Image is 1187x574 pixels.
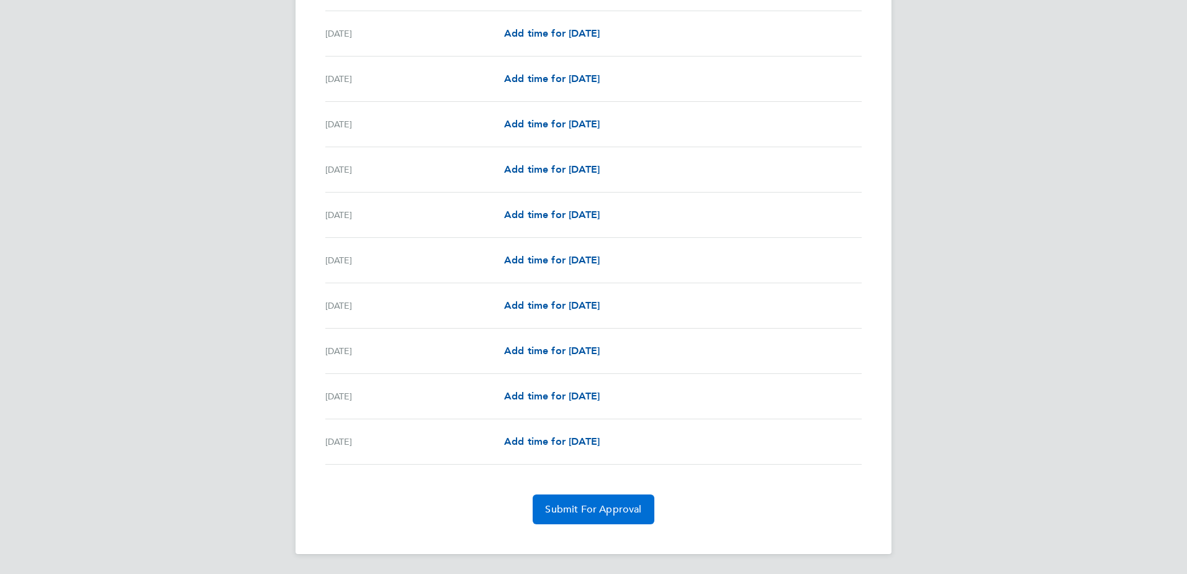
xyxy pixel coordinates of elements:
[504,118,600,130] span: Add time for [DATE]
[325,389,504,404] div: [DATE]
[504,254,600,266] span: Add time for [DATE]
[504,73,600,84] span: Add time for [DATE]
[325,71,504,86] div: [DATE]
[504,209,600,221] span: Add time for [DATE]
[504,163,600,175] span: Add time for [DATE]
[504,435,600,447] span: Add time for [DATE]
[504,344,600,358] a: Add time for [DATE]
[504,71,600,86] a: Add time for [DATE]
[504,390,600,402] span: Add time for [DATE]
[325,26,504,41] div: [DATE]
[504,26,600,41] a: Add time for [DATE]
[545,503,641,516] span: Submit For Approval
[504,389,600,404] a: Add time for [DATE]
[325,434,504,449] div: [DATE]
[504,117,600,132] a: Add time for [DATE]
[325,253,504,268] div: [DATE]
[504,299,600,311] span: Add time for [DATE]
[533,494,654,524] button: Submit For Approval
[325,298,504,313] div: [DATE]
[504,345,600,357] span: Add time for [DATE]
[504,298,600,313] a: Add time for [DATE]
[504,162,600,177] a: Add time for [DATE]
[325,344,504,358] div: [DATE]
[504,253,600,268] a: Add time for [DATE]
[325,117,504,132] div: [DATE]
[504,27,600,39] span: Add time for [DATE]
[325,162,504,177] div: [DATE]
[325,207,504,222] div: [DATE]
[504,207,600,222] a: Add time for [DATE]
[504,434,600,449] a: Add time for [DATE]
